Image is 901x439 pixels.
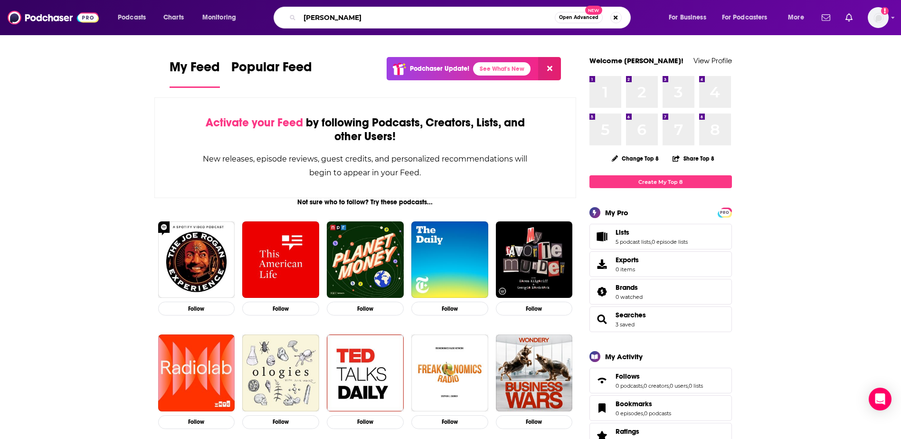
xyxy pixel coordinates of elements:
[616,400,671,408] a: Bookmarks
[154,198,577,206] div: Not sure who to follow? Try these podcasts...
[689,382,703,389] a: 0 lists
[410,65,469,73] p: Podchaser Update!
[589,279,732,305] span: Brands
[669,11,706,24] span: For Business
[242,221,319,298] img: This American Life
[722,11,768,24] span: For Podcasters
[589,56,683,65] a: Welcome [PERSON_NAME]!
[589,306,732,332] span: Searches
[496,334,573,411] img: Business Wars
[196,10,248,25] button: open menu
[616,311,646,319] a: Searches
[616,427,639,436] span: Ratings
[881,7,889,15] svg: Add a profile image
[593,374,612,387] a: Follows
[327,415,404,429] button: Follow
[300,10,555,25] input: Search podcasts, credits, & more...
[716,10,781,25] button: open menu
[644,382,669,389] a: 0 creators
[719,209,730,216] a: PRO
[593,313,612,326] a: Searches
[589,224,732,249] span: Lists
[327,221,404,298] img: Planet Money
[616,266,639,273] span: 0 items
[496,415,573,429] button: Follow
[593,230,612,243] a: Lists
[589,251,732,277] a: Exports
[616,228,688,237] a: Lists
[242,415,319,429] button: Follow
[158,334,235,411] img: Radiolab
[644,410,671,417] a: 0 podcasts
[616,321,635,328] a: 3 saved
[163,11,184,24] span: Charts
[158,221,235,298] img: The Joe Rogan Experience
[643,410,644,417] span: ,
[842,10,856,26] a: Show notifications dropdown
[496,221,573,298] img: My Favorite Murder with Karen Kilgariff and Georgia Hardstark
[616,372,703,381] a: Follows
[651,239,652,245] span: ,
[593,285,612,298] a: Brands
[158,415,235,429] button: Follow
[616,283,643,292] a: Brands
[231,59,312,88] a: Popular Feed
[158,302,235,315] button: Follow
[868,7,889,28] span: Logged in as Padilla_3
[242,334,319,411] img: Ologies with Alie Ward
[242,302,319,315] button: Follow
[8,9,99,27] img: Podchaser - Follow, Share and Rate Podcasts
[616,283,638,292] span: Brands
[170,59,220,81] span: My Feed
[643,382,644,389] span: ,
[788,11,804,24] span: More
[616,256,639,264] span: Exports
[869,388,892,410] div: Open Intercom Messenger
[111,10,158,25] button: open menu
[411,415,488,429] button: Follow
[781,10,816,25] button: open menu
[593,401,612,415] a: Bookmarks
[589,368,732,393] span: Follows
[589,395,732,421] span: Bookmarks
[605,208,628,217] div: My Pro
[283,7,640,29] div: Search podcasts, credits, & more...
[559,15,598,20] span: Open Advanced
[411,334,488,411] img: Freakonomics Radio
[605,352,643,361] div: My Activity
[818,10,834,26] a: Show notifications dropdown
[616,427,671,436] a: Ratings
[202,116,529,143] div: by following Podcasts, Creators, Lists, and other Users!
[473,62,531,76] a: See What's New
[118,11,146,24] span: Podcasts
[616,228,629,237] span: Lists
[327,302,404,315] button: Follow
[411,221,488,298] img: The Daily
[411,302,488,315] button: Follow
[652,239,688,245] a: 0 episode lists
[868,7,889,28] img: User Profile
[202,152,529,180] div: New releases, episode reviews, guest credits, and personalized recommendations will begin to appe...
[327,334,404,411] img: TED Talks Daily
[688,382,689,389] span: ,
[555,12,603,23] button: Open AdvancedNew
[616,400,652,408] span: Bookmarks
[670,382,688,389] a: 0 users
[672,149,715,168] button: Share Top 8
[616,294,643,300] a: 0 watched
[589,175,732,188] a: Create My Top 8
[693,56,732,65] a: View Profile
[593,258,612,271] span: Exports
